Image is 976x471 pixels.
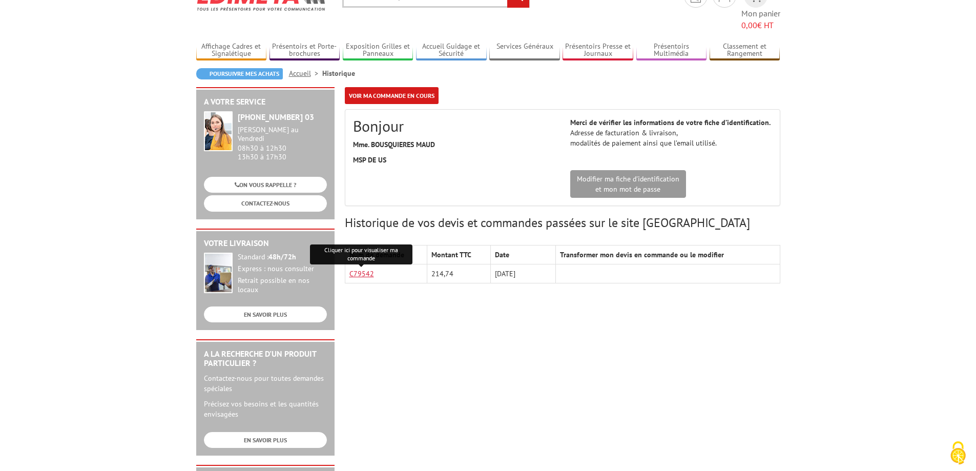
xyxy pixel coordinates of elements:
a: Accueil [289,69,322,78]
strong: MSP DE US [353,155,386,165]
div: Express : nous consulter [238,264,327,274]
span: 0,00 [741,20,757,30]
a: Présentoirs Presse et Journaux [563,42,633,59]
div: [PERSON_NAME] au Vendredi [238,126,327,143]
a: ON VOUS RAPPELLE ? [204,177,327,193]
a: Affichage Cadres et Signalétique [196,42,267,59]
a: Présentoirs et Porte-brochures [269,42,340,59]
a: EN SAVOIR PLUS [204,306,327,322]
h3: Historique de vos devis et commandes passées sur le site [GEOGRAPHIC_DATA] [345,216,780,230]
h2: Bonjour [353,117,555,134]
div: 08h30 à 12h30 13h30 à 17h30 [238,126,327,161]
a: Classement et Rangement [710,42,780,59]
p: Adresse de facturation & livraison, modalités de paiement ainsi que l’email utilisé. [570,117,772,148]
strong: Mme. BOUSQUIERES MAUD [353,140,435,149]
td: 214,74 [427,264,490,283]
strong: [PHONE_NUMBER] 03 [238,112,314,122]
p: Précisez vos besoins et les quantités envisagées [204,399,327,419]
a: Services Généraux [489,42,560,59]
span: Mon panier [741,8,780,31]
h2: Votre livraison [204,239,327,248]
th: Date [490,245,555,264]
div: Retrait possible en nos locaux [238,276,327,295]
span: € HT [741,19,780,31]
strong: 48h/72h [268,252,296,261]
button: Cookies (fenêtre modale) [940,436,976,471]
a: Présentoirs Multimédia [636,42,707,59]
strong: Merci de vérifier les informations de votre fiche d’identification. [570,118,771,127]
a: Modifier ma fiche d'identificationet mon mot de passe [570,170,686,198]
img: Cookies (fenêtre modale) [945,440,971,466]
th: Montant TTC [427,245,490,264]
div: Cliquer ici pour visualiser ma commande [310,244,412,265]
a: Poursuivre mes achats [196,68,283,79]
a: Accueil Guidage et Sécurité [416,42,487,59]
a: Voir ma commande en cours [345,87,439,104]
a: C79542 [349,269,374,278]
p: Contactez-nous pour toutes demandes spéciales [204,373,327,394]
li: Historique [322,68,355,78]
div: Standard : [238,253,327,262]
h2: A votre service [204,97,327,107]
h2: A la recherche d'un produit particulier ? [204,350,327,367]
img: widget-service.jpg [204,111,233,151]
th: Transformer mon devis en commande ou le modifier [556,245,780,264]
td: [DATE] [490,264,555,283]
a: CONTACTEZ-NOUS [204,195,327,211]
img: widget-livraison.jpg [204,253,233,293]
a: EN SAVOIR PLUS [204,432,327,448]
a: Exposition Grilles et Panneaux [343,42,413,59]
